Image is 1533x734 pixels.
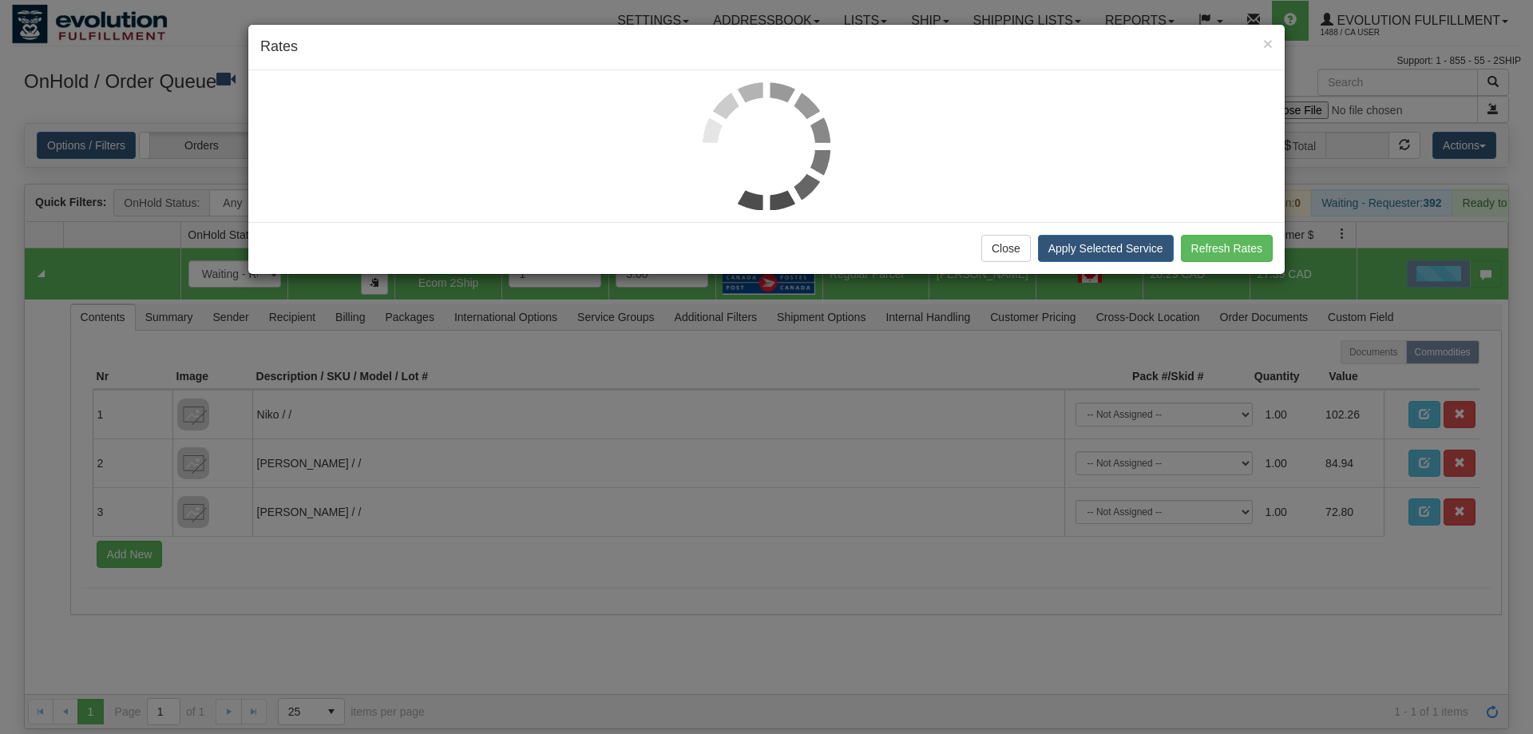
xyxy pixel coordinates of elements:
[260,37,1273,58] h4: Rates
[981,235,1031,262] button: Close
[703,82,830,210] img: loader.gif
[1038,235,1174,262] button: Apply Selected Service
[1263,34,1273,53] span: ×
[1181,235,1273,262] button: Refresh Rates
[1263,35,1273,52] button: Close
